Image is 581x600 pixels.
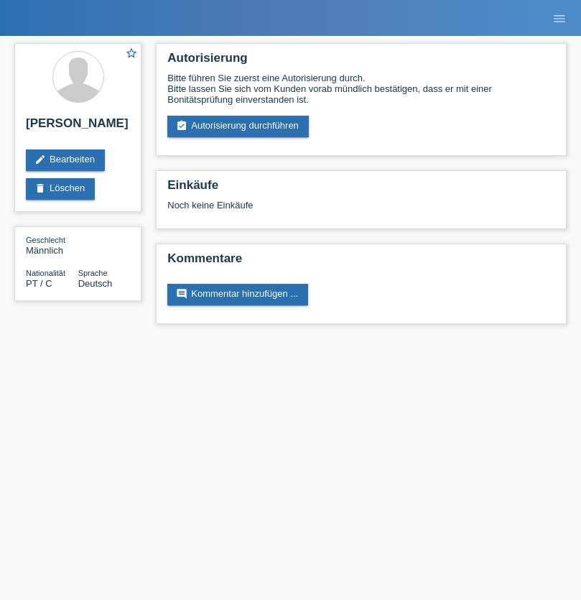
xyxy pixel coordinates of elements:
[26,278,52,289] span: Portugal / C / 21.04.2010
[26,269,65,277] span: Nationalität
[176,120,187,131] i: assignment_turned_in
[167,178,555,200] h2: Einkäufe
[26,149,105,171] a: editBearbeiten
[78,269,108,277] span: Sprache
[167,116,309,137] a: assignment_turned_inAutorisierung durchführen
[26,234,78,256] div: Männlich
[176,288,187,300] i: comment
[167,251,555,273] h2: Kommentare
[167,51,555,73] h2: Autorisierung
[545,14,574,22] a: menu
[167,284,308,305] a: commentKommentar hinzufügen ...
[34,154,46,165] i: edit
[552,11,567,26] i: menu
[167,73,555,105] div: Bitte führen Sie zuerst eine Autorisierung durch. Bitte lassen Sie sich vom Kunden vorab mündlich...
[167,200,555,221] div: Noch keine Einkäufe
[34,183,46,194] i: delete
[26,116,130,138] h2: [PERSON_NAME]
[26,178,95,200] a: deleteLöschen
[78,278,113,289] span: Deutsch
[125,47,138,60] i: star_border
[26,236,65,244] span: Geschlecht
[125,47,138,62] a: star_border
